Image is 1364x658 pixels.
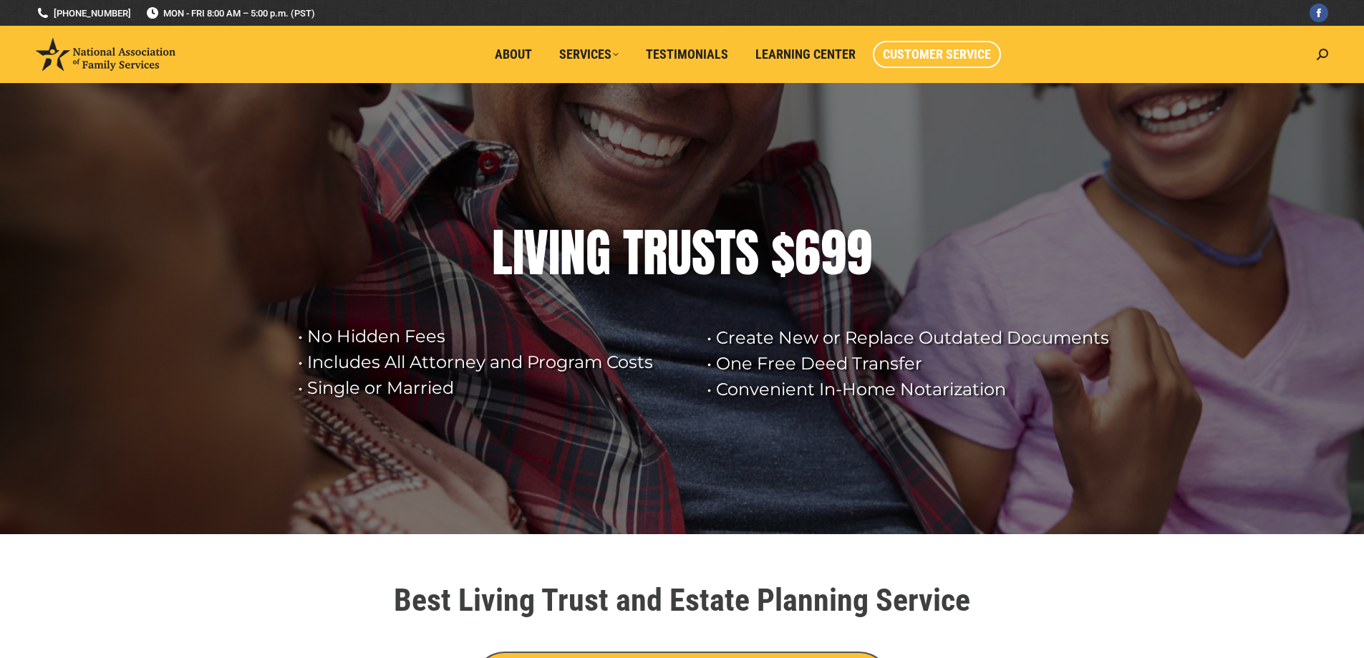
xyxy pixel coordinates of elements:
a: [PHONE_NUMBER] [36,6,131,20]
a: About [485,41,542,68]
span: Testimonials [646,47,728,62]
div: U [667,224,692,281]
div: 6 [795,224,821,281]
div: S [692,224,715,281]
div: T [623,224,643,281]
span: Services [559,47,619,62]
a: Facebook page opens in new window [1310,4,1328,22]
a: Customer Service [873,41,1001,68]
div: I [513,224,524,281]
div: R [643,224,667,281]
div: L [492,224,513,281]
span: Customer Service [883,47,991,62]
div: S [735,224,759,281]
div: V [524,224,548,281]
rs-layer: • Create New or Replace Outdated Documents • One Free Deed Transfer • Convenient In-Home Notariza... [707,325,1122,402]
a: Testimonials [636,41,738,68]
a: Learning Center [745,41,866,68]
div: N [560,224,586,281]
span: Learning Center [755,47,856,62]
div: I [548,224,560,281]
span: MON - FRI 8:00 AM – 5:00 p.m. (PST) [145,6,315,20]
div: G [586,224,611,281]
div: 9 [846,224,872,281]
img: National Association of Family Services [36,38,175,71]
rs-layer: • No Hidden Fees • Includes All Attorney and Program Costs • Single or Married [298,324,689,401]
div: $ [771,224,795,281]
div: T [715,224,735,281]
div: 9 [821,224,846,281]
h1: Best Living Trust and Estate Planning Service [281,584,1083,616]
span: About [495,47,532,62]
